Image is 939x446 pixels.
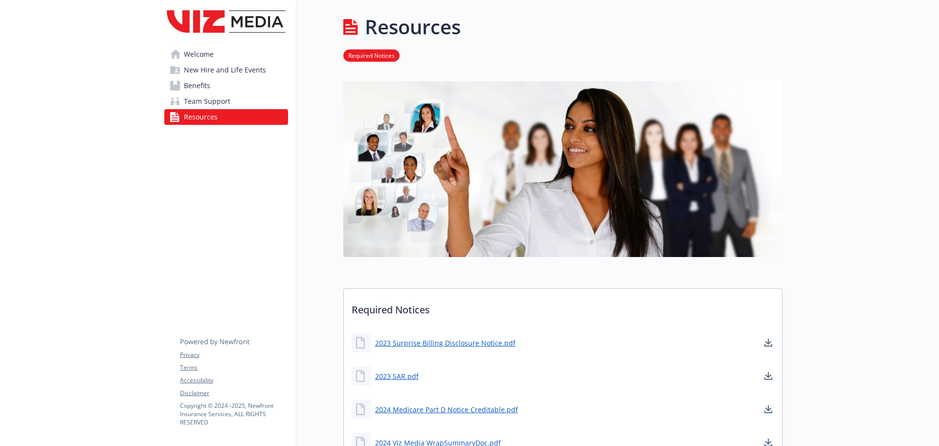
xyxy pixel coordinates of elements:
[762,337,774,349] a: download document
[365,12,461,42] h1: Resources
[164,78,288,94] a: Benefits
[180,401,288,426] p: Copyright © 2024 - 2025 , Newfront Insurance Services, ALL RIGHTS RESERVED
[180,389,288,398] a: Disclaimer
[762,370,774,382] a: download document
[180,376,288,385] a: Accessibility
[375,404,518,415] a: 2024 Medicare Part D Notice Creditable.pdf
[164,47,288,62] a: Welcome
[375,371,419,381] a: 2023 SAR.pdf
[343,50,400,60] a: Required Notices
[762,403,774,415] a: download document
[184,94,230,109] span: Team Support
[164,62,288,78] a: New Hire and Life Events
[344,289,782,325] p: Required Notices
[375,338,515,348] a: 2023 Surprise Billing Disclosure Notice.pdf
[180,363,288,372] a: Terms
[184,109,218,125] span: Resources
[184,47,214,62] span: Welcome
[184,78,210,94] span: Benefits
[184,62,266,78] span: New Hire and Life Events
[164,109,288,125] a: Resources
[164,94,288,109] a: Team Support
[180,351,288,359] a: Privacy
[343,81,782,257] img: resources page banner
